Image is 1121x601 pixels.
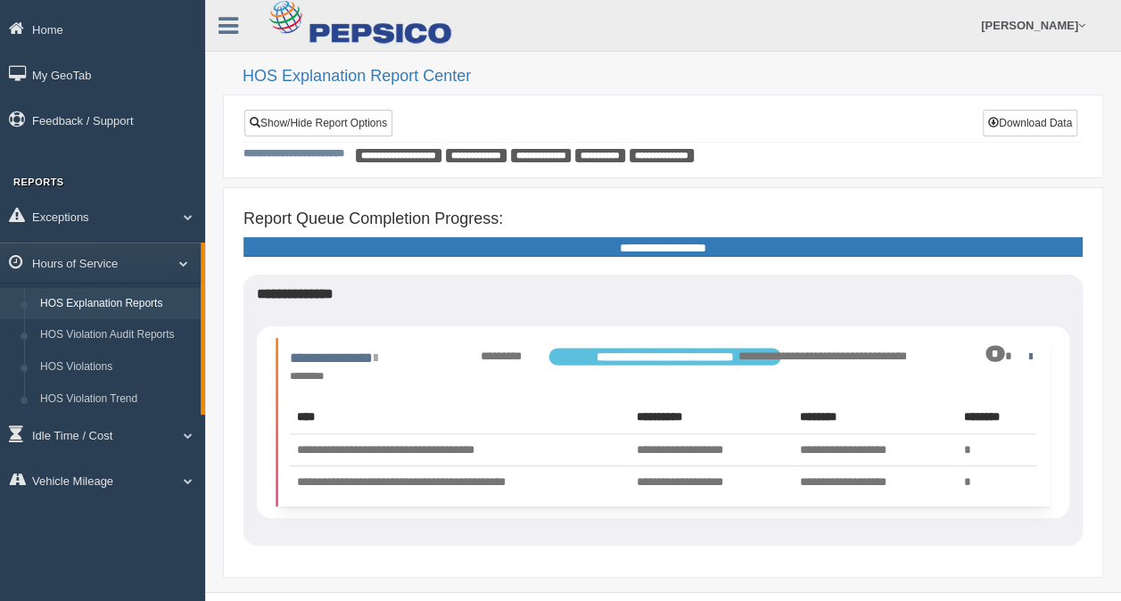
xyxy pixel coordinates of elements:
a: HOS Explanation Reports [32,288,201,320]
a: HOS Violation Audit Reports [32,319,201,351]
a: HOS Violations [32,351,201,383]
a: HOS Violation Trend [32,383,201,416]
a: Show/Hide Report Options [244,110,392,136]
button: Download Data [983,110,1077,136]
li: Expand [276,338,1050,506]
h4: Report Queue Completion Progress: [243,210,1083,228]
h2: HOS Explanation Report Center [243,68,1103,86]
